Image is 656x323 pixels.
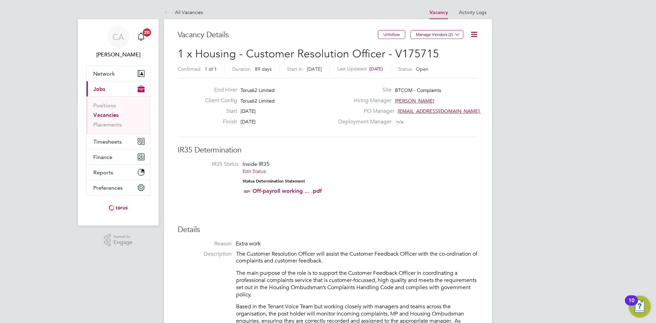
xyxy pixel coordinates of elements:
img: torus-logo-retina.png [106,202,130,213]
span: [EMAIL_ADDRESS][DOMAIN_NAME] working@torus.… [398,108,519,114]
p: The main purpose of the role is to support the Customer Feedback Officer in coordinating a profes... [236,270,478,298]
div: Jobs [86,96,150,134]
a: 20 [134,26,148,48]
button: Timesheets [86,134,150,149]
a: Powered byEngage [104,234,133,247]
span: Open [416,66,428,72]
span: Preferences [93,185,123,191]
span: 1 x Housing - Customer Resolution Officer - V175715 [178,47,439,60]
label: PO Manager [334,108,394,115]
span: Catherine Arnold [86,51,150,59]
button: Finance [86,149,150,164]
a: Placements [93,121,122,128]
label: Deployment Manager [334,118,392,125]
span: Inside IR35 [243,161,270,167]
a: Go to home page [86,202,150,213]
nav: Main navigation [78,19,159,226]
h3: Vacancy Details [178,30,378,40]
label: Reason [178,240,232,247]
span: n/a [396,119,403,125]
button: Open Resource Center, 10 new notifications [629,296,651,318]
label: Description [178,251,232,258]
a: CA[PERSON_NAME] [86,26,150,59]
span: Finance [93,154,112,160]
a: Positions [93,102,116,109]
a: Vacancy [429,10,448,15]
strong: Status Determination Statement [243,179,305,184]
span: 89 days [255,66,272,72]
a: All Vacancies [164,9,203,15]
div: 10 [628,300,634,309]
span: [DATE] [241,108,256,114]
label: End Hirer [200,86,237,94]
span: BTCOM - Complaints [395,87,441,93]
button: Reports [86,165,150,180]
label: Start [200,108,237,115]
a: Edit Status [243,168,266,174]
label: Hiring Manager [334,97,392,104]
span: Extra work [236,240,261,247]
span: [DATE] [241,119,256,125]
span: Timesheets [93,138,122,145]
button: Unfollow [378,30,405,39]
label: Site [334,86,392,94]
h3: Details [178,225,478,235]
label: Client Config [200,97,237,104]
label: Duration [232,66,251,72]
span: [PERSON_NAME] [395,98,434,104]
button: Jobs [86,81,150,96]
a: Off-payroll working ... .pdf [252,188,322,194]
span: Network [93,70,115,77]
span: Engage [113,240,133,245]
span: Torus62 Limited [241,98,275,104]
button: Manage Vendors (2) [410,30,463,39]
span: 1 of 1 [205,66,217,72]
a: Activity Logs [459,9,487,15]
span: Torus62 Limited [241,87,275,93]
span: Powered by [113,234,133,240]
span: [DATE] [307,66,322,72]
span: 20 [143,28,151,37]
span: Jobs [93,86,105,92]
span: CA [112,32,124,41]
label: Finish [200,118,237,125]
label: Confirmed [178,66,201,72]
label: Start In [287,66,303,72]
label: Last Updated [337,66,367,72]
label: IR35 Status [184,161,238,168]
p: The Customer Resolution Officer will assist the Customer Feedback Officer with the co-ordination ... [236,251,478,265]
label: Status [398,66,412,72]
button: Network [86,66,150,81]
span: Reports [93,169,113,176]
button: Preferences [86,180,150,195]
a: Vacancies [93,112,119,118]
h3: IR35 Determination [178,145,478,155]
span: [DATE] [369,66,383,72]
